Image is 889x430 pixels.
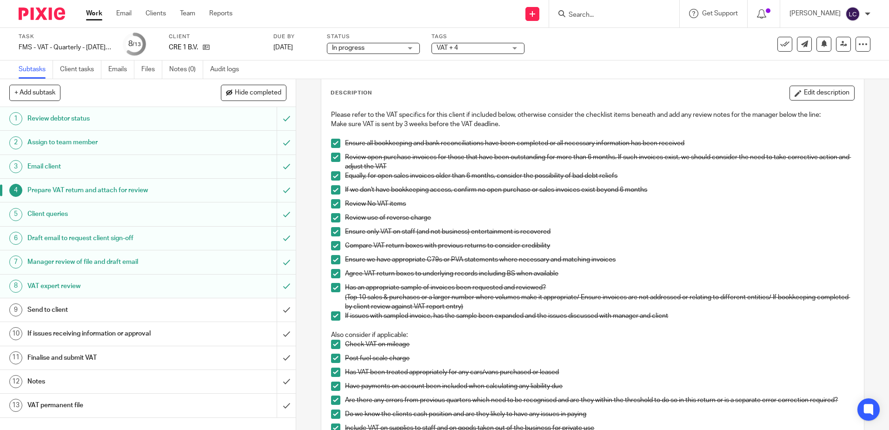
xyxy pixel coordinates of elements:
a: Email [116,9,132,18]
div: 7 [9,255,22,269]
input: Search [568,11,651,20]
div: 2 [9,136,22,149]
span: [DATE] [273,44,293,51]
button: Edit description [789,86,855,101]
p: Compare VAT return boxes with previous returns to consider credibility [345,241,854,250]
label: Client [169,33,262,40]
div: 4 [9,184,22,197]
img: svg%3E [845,7,860,21]
p: CRE 1 B.V. [169,43,198,52]
span: Get Support [702,10,738,17]
div: 8 [9,280,22,293]
p: (Top 10 sales & purchases or a larger number where volumes make it appropriate/ Ensure invoices a... [345,293,854,312]
a: Files [141,60,162,79]
h1: Client queries [27,207,187,221]
p: Have payments on account been included when calculating any liability due [345,382,854,391]
h1: If issues receiving information or approval [27,327,187,341]
a: Team [180,9,195,18]
div: 10 [9,327,22,340]
img: Pixie [19,7,65,20]
a: Emails [108,60,134,79]
h1: VAT expert review [27,279,187,293]
a: Reports [209,9,232,18]
p: Post fuel scale charge [345,354,854,363]
div: FMS - VAT - Quarterly - June - August, 2025 [19,43,112,52]
div: 9 [9,303,22,316]
p: Ensure all bookkeeping and bank reconciliations have been completed or all necessary information ... [345,139,854,148]
h1: Send to client [27,303,187,317]
p: Please refer to the VAT specifics for this client if included below, otherwise consider the check... [331,110,854,120]
p: Has VAT been treated appropriately for any cars/vans purchased or leased [345,368,854,377]
p: Has an appropriate sample of invoices been requested and reviewed? [345,283,854,292]
div: 5 [9,208,22,221]
p: Review use of reverse charge [345,213,854,222]
p: If we don't have bookkeeping access, confirm no open purchase or sales invoices exist beyond 6 mo... [345,185,854,195]
p: Ensure only VAT on staff (and not business) entertainment is recovered [345,227,854,236]
div: 12 [9,375,22,388]
p: Equally, for open sales invoices older than 6 months, consider the possibility of bad debt reliefs [345,171,854,181]
div: 13 [9,399,22,412]
p: Review No VAT items [345,199,854,208]
label: Task [19,33,112,40]
p: Review open purchase invoices for those that have been outstanding for more than 6 months. If suc... [345,153,854,172]
button: + Add subtask [9,85,60,101]
p: Also consider if applicable: [331,330,854,340]
button: Hide completed [221,85,286,101]
p: Do we know the clients cash position and are they likely to have any issues in paying [345,410,854,419]
span: VAT + 4 [437,45,458,51]
p: Check VAT on mileage [345,340,854,349]
p: If issues with sampled invoice, has the sample been expanded and the issues discussed with manage... [345,311,854,321]
small: /13 [133,42,141,47]
h1: Manager review of file and draft email [27,255,187,269]
label: Status [327,33,420,40]
h1: Email client [27,160,187,174]
label: Due by [273,33,315,40]
span: Hide completed [235,89,281,97]
h1: Notes [27,375,187,389]
span: In progress [332,45,365,51]
a: Work [86,9,102,18]
h1: Draft email to request client sign-off [27,231,187,245]
h1: Prepare VAT return and attach for review [27,183,187,197]
a: Audit logs [210,60,246,79]
div: 6 [9,232,22,245]
h1: Finalise and submit VAT [27,351,187,365]
div: 1 [9,112,22,125]
div: 3 [9,160,22,173]
a: Client tasks [60,60,101,79]
div: 11 [9,351,22,364]
p: Description [331,89,372,97]
h1: Review debtor status [27,112,187,126]
p: Are there any errors from previous quarters which need to be recognised and are they within the t... [345,396,854,405]
p: Agree VAT return boxes to underlying records including BS when available [345,269,854,278]
div: FMS - VAT - Quarterly - [DATE] - [DATE] [19,43,112,52]
a: Clients [146,9,166,18]
a: Notes (0) [169,60,203,79]
h1: Assign to team member [27,135,187,149]
div: 8 [128,39,141,49]
label: Tags [431,33,524,40]
p: Make sure VAT is sent by 3 weeks before the VAT deadline. [331,120,854,129]
h1: VAT permanent file [27,398,187,412]
a: Subtasks [19,60,53,79]
p: Ensure we have appropriate C79s or PVA statements where necessary and matching invoices [345,255,854,264]
p: [PERSON_NAME] [789,9,841,18]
